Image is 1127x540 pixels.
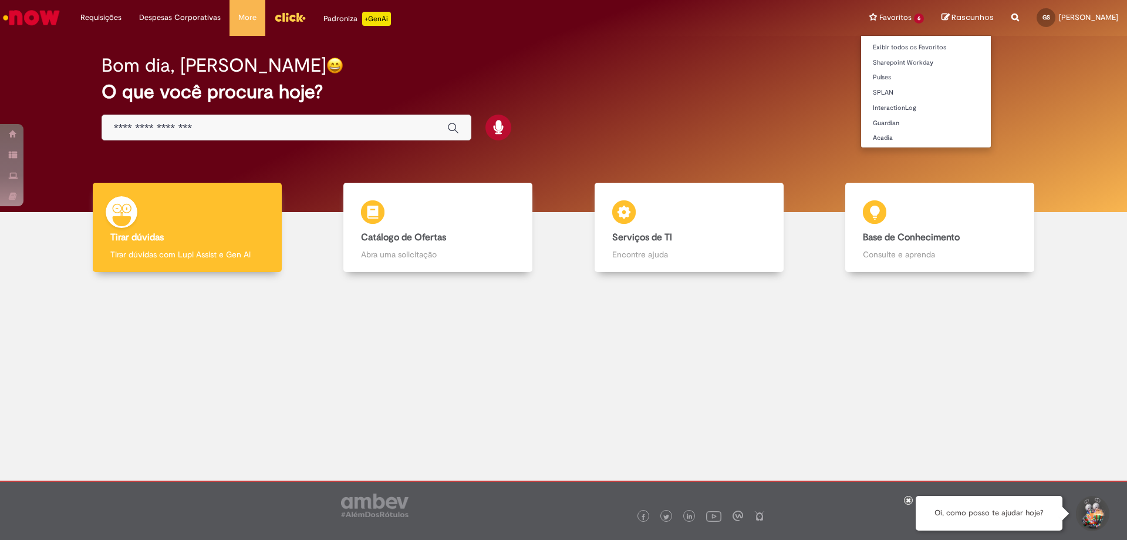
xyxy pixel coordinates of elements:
div: Oi, como posso te ajudar hoje? [916,496,1062,531]
img: logo_footer_ambev_rotulo_gray.png [341,494,409,517]
a: Pulses [861,71,991,84]
div: Padroniza [323,12,391,26]
b: Tirar dúvidas [110,232,164,243]
a: Base de Conhecimento Consulte e aprenda [815,183,1066,273]
img: logo_footer_facebook.png [640,514,646,520]
span: GS [1042,14,1050,21]
img: logo_footer_workplace.png [733,511,743,521]
img: happy-face.png [326,57,343,74]
img: logo_footer_naosei.png [754,511,765,521]
span: More [238,12,257,24]
h2: O que você procura hoje? [102,82,1026,102]
a: Guardian [861,117,991,130]
p: Consulte e aprenda [863,249,1017,260]
img: logo_footer_youtube.png [706,508,721,524]
span: Favoritos [879,12,912,24]
span: [PERSON_NAME] [1059,12,1118,22]
b: Catálogo de Ofertas [361,232,446,243]
span: Despesas Corporativas [139,12,221,24]
p: Encontre ajuda [612,249,766,260]
ul: Favoritos [861,35,991,148]
span: Rascunhos [951,12,994,23]
img: logo_footer_linkedin.png [687,514,693,521]
a: Acadia [861,132,991,145]
img: click_logo_yellow_360x200.png [274,8,306,26]
span: 6 [914,14,924,24]
p: +GenAi [362,12,391,26]
a: Serviços de TI Encontre ajuda [563,183,815,273]
a: SPLAN [861,86,991,99]
a: Catálogo de Ofertas Abra uma solicitação [313,183,564,273]
a: InteractionLog [861,102,991,115]
button: Iniciar Conversa de Suporte [1074,496,1109,531]
a: Exibir todos os Favoritos [861,41,991,54]
b: Serviços de TI [612,232,672,243]
a: Sharepoint Workday [861,56,991,69]
h2: Bom dia, [PERSON_NAME] [102,55,326,76]
img: ServiceNow [1,6,62,29]
a: Tirar dúvidas Tirar dúvidas com Lupi Assist e Gen Ai [62,183,313,273]
img: logo_footer_twitter.png [663,514,669,520]
span: Requisições [80,12,122,24]
p: Tirar dúvidas com Lupi Assist e Gen Ai [110,249,264,260]
b: Base de Conhecimento [863,232,960,243]
p: Abra uma solicitação [361,249,515,260]
a: Rascunhos [942,12,994,24]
